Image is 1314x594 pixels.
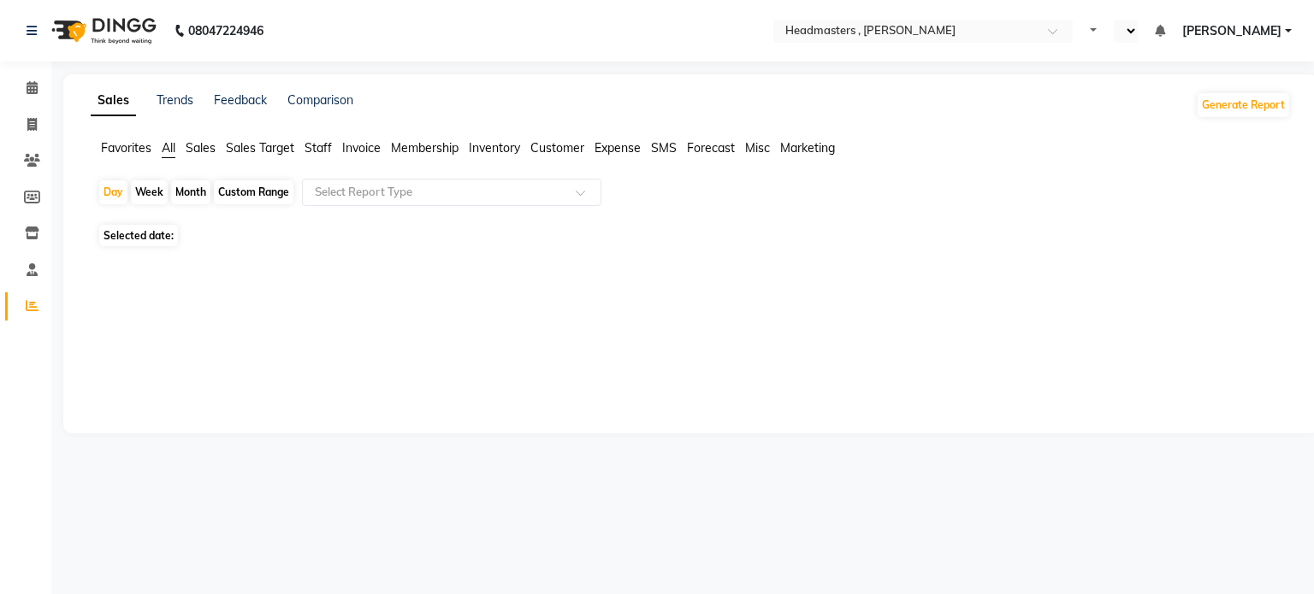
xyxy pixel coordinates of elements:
div: Month [171,180,210,204]
span: Expense [595,140,641,156]
a: Comparison [287,92,353,108]
span: Forecast [687,140,735,156]
span: Membership [391,140,459,156]
span: SMS [651,140,677,156]
span: Sales Target [226,140,294,156]
span: All [162,140,175,156]
a: Trends [157,92,193,108]
div: Custom Range [214,180,293,204]
div: Day [99,180,127,204]
div: Week [131,180,168,204]
span: Marketing [780,140,835,156]
span: Favorites [101,140,151,156]
img: logo [44,7,161,55]
span: Misc [745,140,770,156]
span: Customer [530,140,584,156]
span: Inventory [469,140,520,156]
a: Feedback [214,92,267,108]
b: 08047224946 [188,7,263,55]
span: [PERSON_NAME] [1182,22,1281,40]
a: Sales [91,85,136,116]
button: Generate Report [1198,93,1289,117]
span: Sales [186,140,216,156]
span: Staff [305,140,332,156]
span: Selected date: [99,225,178,246]
span: Invoice [342,140,381,156]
